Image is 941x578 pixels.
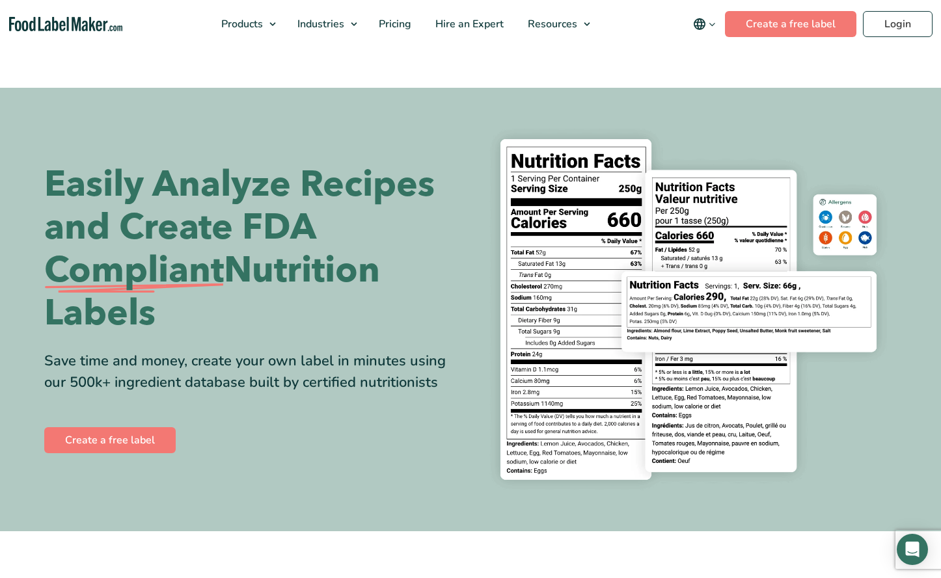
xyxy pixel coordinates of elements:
a: Create a free label [725,11,856,37]
span: Compliant [44,249,224,292]
a: Login [863,11,933,37]
span: Industries [293,17,346,31]
span: Products [217,17,264,31]
span: Hire an Expert [431,17,505,31]
div: Save time and money, create your own label in minutes using our 500k+ ingredient database built b... [44,350,461,393]
div: Open Intercom Messenger [897,534,928,565]
a: Create a free label [44,427,176,453]
span: Pricing [375,17,413,31]
span: Resources [524,17,579,31]
h1: Easily Analyze Recipes and Create FDA Nutrition Labels [44,163,461,335]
